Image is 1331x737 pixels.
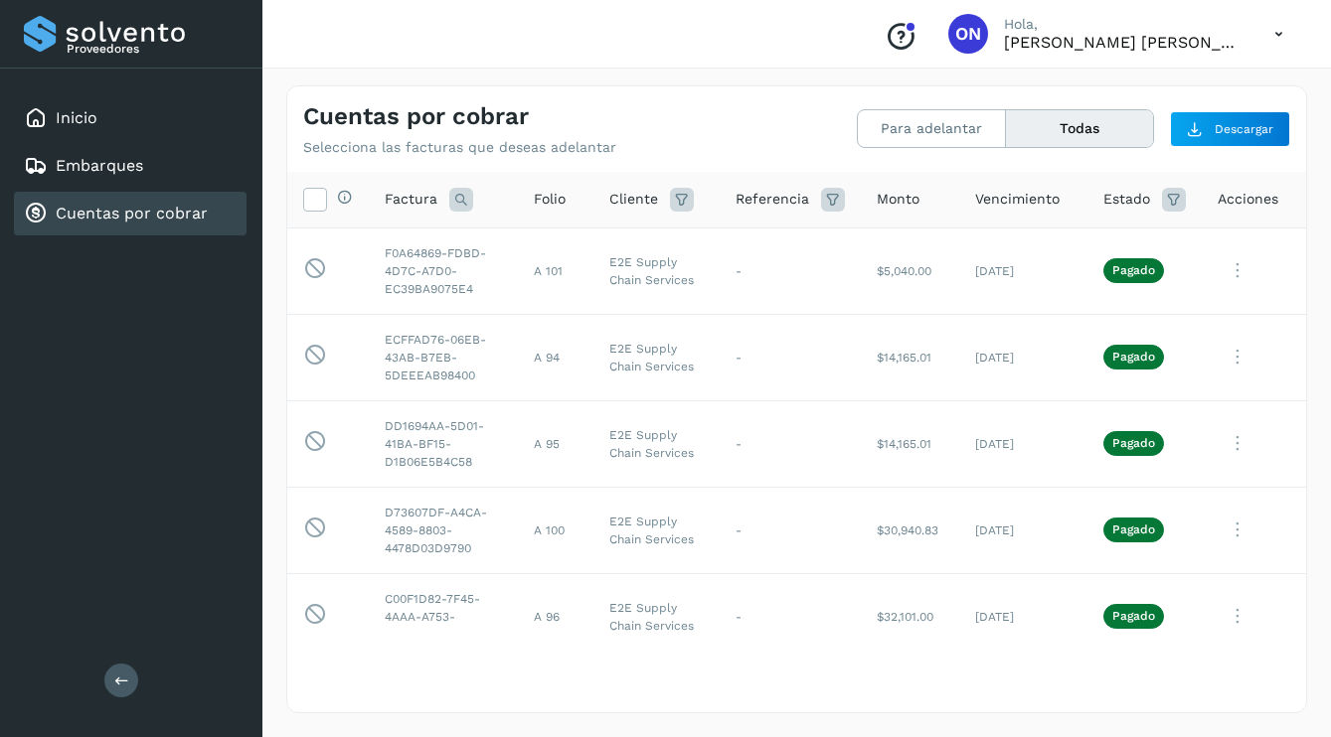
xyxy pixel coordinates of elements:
span: Referencia [736,189,809,210]
td: D73607DF-A4CA-4589-8803-4478D03D9790 [369,487,518,573]
h4: Cuentas por cobrar [303,102,529,131]
span: Factura [385,189,437,210]
td: E2E Supply Chain Services [593,487,720,573]
p: Pagado [1112,350,1155,364]
td: E2E Supply Chain Services [593,314,720,400]
td: E2E Supply Chain Services [593,400,720,487]
td: - [720,573,861,660]
td: $5,040.00 [861,227,959,314]
td: [DATE] [959,400,1087,487]
span: Acciones [1218,189,1278,210]
button: Todas [1006,110,1153,147]
span: Folio [534,189,566,210]
span: Cliente [609,189,658,210]
td: A 94 [518,314,593,400]
div: Cuentas por cobrar [14,192,247,235]
td: A 96 [518,573,593,660]
button: Para adelantar [858,110,1006,147]
td: DD1694AA-5D01-41BA-BF15-D1B06E5B4C58 [369,400,518,487]
td: E2E Supply Chain Services [593,573,720,660]
td: $30,940.83 [861,487,959,573]
p: Pagado [1112,263,1155,277]
p: Hola, [1004,16,1243,33]
td: - [720,400,861,487]
span: Descargar [1215,120,1273,138]
td: $14,165.01 [861,400,959,487]
td: E2E Supply Chain Services [593,227,720,314]
p: OMAR NOE MARTINEZ RUBIO [1004,33,1243,52]
p: Selecciona las facturas que deseas adelantar [303,139,616,156]
td: - [720,487,861,573]
span: Estado [1103,189,1150,210]
td: - [720,227,861,314]
td: [DATE] [959,487,1087,573]
p: Pagado [1112,436,1155,450]
p: Proveedores [67,42,239,56]
span: Vencimiento [975,189,1060,210]
td: [DATE] [959,573,1087,660]
td: - [720,314,861,400]
td: $14,165.01 [861,314,959,400]
a: Inicio [56,108,97,127]
td: C00F1D82-7F45-4AAA-A753-5236B5EE80CA [369,573,518,660]
td: [DATE] [959,314,1087,400]
td: A 101 [518,227,593,314]
td: [DATE] [959,227,1087,314]
td: A 95 [518,400,593,487]
p: Pagado [1112,609,1155,623]
div: Embarques [14,144,247,188]
div: Inicio [14,96,247,140]
a: Cuentas por cobrar [56,204,208,222]
td: ECFFAD76-06EB-43AB-B7EB-5DEEEAB98400 [369,314,518,400]
a: Embarques [56,156,143,175]
button: Descargar [1170,111,1290,147]
td: A 100 [518,487,593,573]
td: $32,101.00 [861,573,959,660]
td: F0A64869-FDBD-4D7C-A7D0-EC39BA9075E4 [369,227,518,314]
p: Pagado [1112,522,1155,536]
span: Monto [877,189,919,210]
